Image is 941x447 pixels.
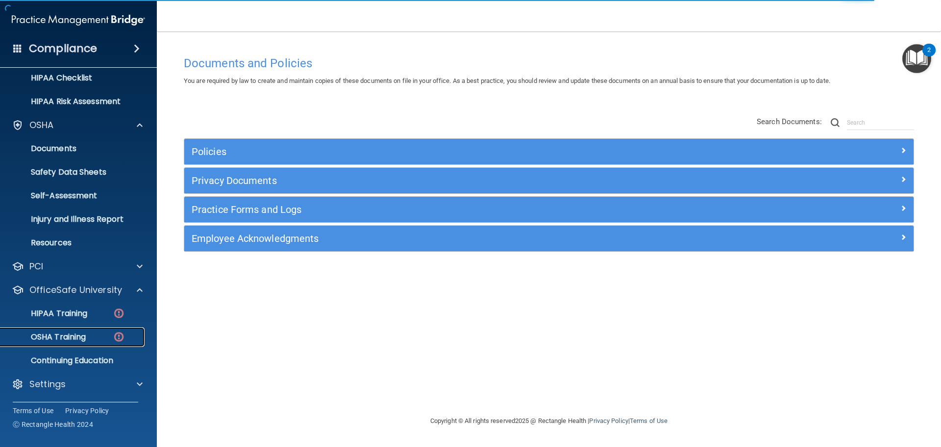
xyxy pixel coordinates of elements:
[29,42,97,55] h4: Compliance
[6,214,140,224] p: Injury and Illness Report
[192,144,906,159] a: Policies
[630,417,668,424] a: Terms of Use
[927,50,931,63] div: 2
[6,97,140,106] p: HIPAA Risk Assessment
[370,405,728,437] div: Copyright © All rights reserved 2025 @ Rectangle Health | |
[757,117,822,126] span: Search Documents:
[65,406,109,416] a: Privacy Policy
[6,332,86,342] p: OSHA Training
[6,73,140,83] p: HIPAA Checklist
[192,173,906,188] a: Privacy Documents
[29,261,43,272] p: PCI
[184,77,830,84] span: You are required by law to create and maintain copies of these documents on file in your office. ...
[12,10,145,30] img: PMB logo
[12,378,143,390] a: Settings
[192,204,724,215] h5: Practice Forms and Logs
[831,118,840,127] img: ic-search.3b580494.png
[113,331,125,343] img: danger-circle.6113f641.png
[6,191,140,201] p: Self-Assessment
[902,44,931,73] button: Open Resource Center, 2 new notifications
[12,284,143,296] a: OfficeSafe University
[13,406,53,416] a: Terms of Use
[192,175,724,186] h5: Privacy Documents
[13,420,93,429] span: Ⓒ Rectangle Health 2024
[589,417,628,424] a: Privacy Policy
[192,146,724,157] h5: Policies
[184,57,914,70] h4: Documents and Policies
[6,356,140,366] p: Continuing Education
[29,119,54,131] p: OSHA
[113,307,125,319] img: danger-circle.6113f641.png
[12,119,143,131] a: OSHA
[6,144,140,154] p: Documents
[6,238,140,248] p: Resources
[192,231,906,246] a: Employee Acknowledgments
[29,284,122,296] p: OfficeSafe University
[847,115,914,130] input: Search
[192,202,906,217] a: Practice Forms and Logs
[6,167,140,177] p: Safety Data Sheets
[192,233,724,244] h5: Employee Acknowledgments
[12,261,143,272] a: PCI
[29,378,66,390] p: Settings
[6,309,87,318] p: HIPAA Training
